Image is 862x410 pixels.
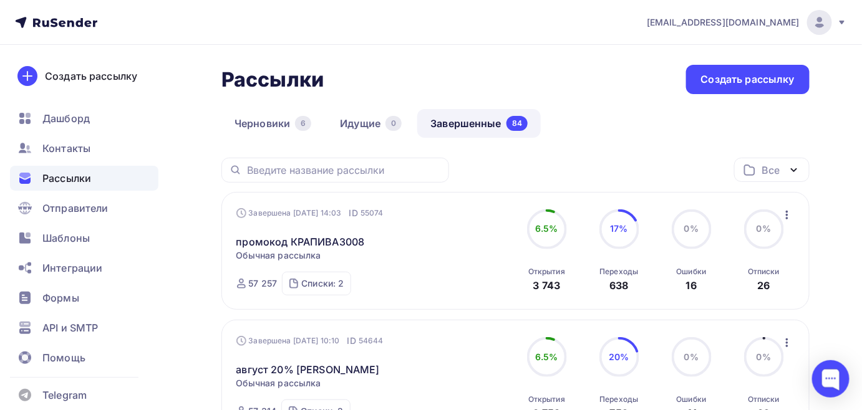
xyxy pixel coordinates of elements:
[42,388,87,403] span: Telegram
[748,267,780,277] div: Отписки
[748,394,780,404] div: Отписки
[42,141,90,156] span: Контакты
[10,136,158,161] a: Контакты
[10,285,158,310] a: Формы
[701,72,795,87] div: Создать рассылку
[647,10,847,35] a: [EMAIL_ADDRESS][DOMAIN_NAME]
[347,335,356,347] span: ID
[757,351,771,362] span: 0%
[361,207,384,219] span: 55074
[385,116,402,131] div: 0
[42,201,109,216] span: Отправители
[42,290,79,305] span: Формы
[301,277,344,290] div: Списки: 2
[762,163,780,178] div: Все
[42,320,98,335] span: API и SMTP
[10,166,158,191] a: Рассылки
[42,260,102,275] span: Интеграции
[417,109,541,138] a: Завершенные84
[10,106,158,131] a: Дашборд
[609,351,629,362] span: 20%
[221,109,324,138] a: Черновики6
[647,16,800,29] span: [EMAIL_ADDRESS][DOMAIN_NAME]
[757,223,771,234] span: 0%
[249,277,278,290] div: 57 257
[528,394,565,404] div: Открытия
[236,234,365,249] a: промокод КРАПИВА3008
[327,109,415,138] a: Идущие0
[42,171,91,186] span: Рассылки
[677,394,707,404] div: Ошибки
[533,278,561,293] div: 3 743
[10,196,158,221] a: Отправители
[686,278,697,293] div: 16
[609,278,628,293] div: 638
[684,351,699,362] span: 0%
[247,163,442,177] input: Введите название рассылки
[528,267,565,277] div: Открытия
[684,223,699,234] span: 0%
[506,116,528,131] div: 84
[535,223,558,234] span: 6.5%
[236,207,384,219] div: Завершена [DATE] 14:03
[10,226,158,250] a: Шаблоны
[599,394,638,404] div: Переходы
[45,69,137,83] div: Создать рассылку
[349,207,358,219] span: ID
[757,278,770,293] div: 26
[535,351,558,362] span: 6.5%
[236,335,384,347] div: Завершена [DATE] 10:10
[359,335,384,347] span: 54644
[42,350,85,365] span: Помощь
[610,223,627,234] span: 17%
[42,111,90,126] span: Дашборд
[42,231,90,246] span: Шаблоны
[221,67,324,92] h2: Рассылки
[734,158,810,182] button: Все
[236,377,321,389] span: Обычная рассылка
[295,116,311,131] div: 6
[236,249,321,262] span: Обычная рассылка
[236,362,380,377] a: август 20% [PERSON_NAME]
[599,267,638,277] div: Переходы
[677,267,707,277] div: Ошибки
